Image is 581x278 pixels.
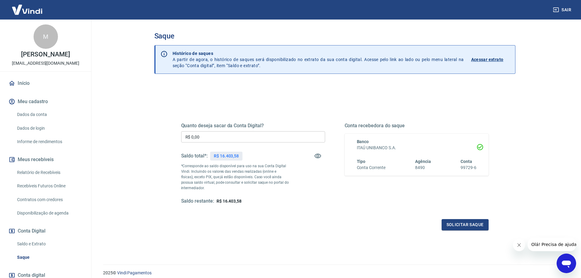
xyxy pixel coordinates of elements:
a: Saldo e Extrato [15,238,84,250]
p: A partir de agora, o histórico de saques será disponibilizado no extrato da sua conta digital. Ac... [173,50,464,69]
span: Tipo [357,159,366,164]
span: Olá! Precisa de ajuda? [4,4,51,9]
h6: 99729-6 [461,164,476,171]
img: Vindi [7,0,47,19]
h6: ITAÚ UNIBANCO S.A. [357,145,476,151]
h5: Conta recebedora do saque [345,123,489,129]
a: Informe de rendimentos [15,135,84,148]
a: Vindi Pagamentos [117,270,152,275]
iframe: Mensagem da empresa [528,238,576,251]
iframe: Botão para abrir a janela de mensagens [557,254,576,273]
h5: Saldo restante: [181,198,214,204]
button: Conta Digital [7,224,84,238]
a: Contratos com credores [15,193,84,206]
a: Acessar extrato [471,50,510,69]
a: Recebíveis Futuros Online [15,180,84,192]
button: Meu cadastro [7,95,84,108]
h6: 8490 [415,164,431,171]
h5: Quanto deseja sacar da Conta Digital? [181,123,325,129]
h6: Conta Corrente [357,164,386,171]
p: R$ 16.403,58 [214,153,239,159]
span: Conta [461,159,472,164]
a: Relatório de Recebíveis [15,166,84,179]
p: *Corresponde ao saldo disponível para uso na sua Conta Digital Vindi. Incluindo os valores das ve... [181,163,289,191]
iframe: Fechar mensagem [513,239,525,251]
p: [PERSON_NAME] [21,51,70,58]
a: Início [7,77,84,90]
span: R$ 16.403,58 [217,199,242,204]
div: M [34,24,58,49]
p: Histórico de saques [173,50,464,56]
a: Disponibilização de agenda [15,207,84,219]
h3: Saque [154,32,515,40]
a: Dados da conta [15,108,84,121]
a: Saque [15,251,84,264]
p: 2025 © [103,270,566,276]
span: Agência [415,159,431,164]
p: Acessar extrato [471,56,504,63]
h5: Saldo total*: [181,153,208,159]
button: Meus recebíveis [7,153,84,166]
span: Banco [357,139,369,144]
button: Sair [552,4,574,16]
a: Dados de login [15,122,84,135]
p: [EMAIL_ADDRESS][DOMAIN_NAME] [12,60,79,67]
button: Solicitar saque [442,219,489,230]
